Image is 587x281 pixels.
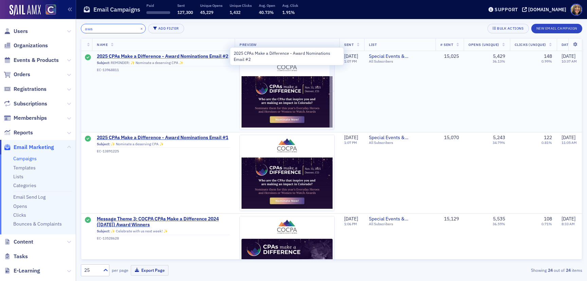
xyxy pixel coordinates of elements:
[177,3,193,8] p: Sent
[46,4,56,15] img: SailAMX
[13,165,36,171] a: Templates
[344,216,358,222] span: [DATE]
[468,42,499,47] span: Opens (Unique)
[440,53,459,60] div: 15,025
[14,71,30,78] span: Orders
[369,53,431,60] span: Special Events & Announcements
[10,5,41,16] img: SailAMX
[4,71,30,78] a: Orders
[112,267,128,273] label: per page
[97,53,230,60] a: 2025 CPAs Make a Difference - Award Nominations Email #2
[97,216,230,228] a: Message Theme 3: COCPA CPAs Make a Difference 2024 ([DATE]) Award Winners
[544,216,552,222] div: 108
[259,3,275,8] p: Avg. Open
[14,114,47,122] span: Memberships
[259,10,274,15] span: 40.73%
[4,129,33,136] a: Reports
[544,135,552,141] div: 122
[14,144,54,151] span: Email Marketing
[344,221,357,226] time: 1:06 PM
[493,140,505,145] div: 34.79%
[177,10,193,15] span: 127,300
[562,134,575,140] span: [DATE]
[282,10,295,15] span: 1.91%
[541,59,552,64] div: 0.99%
[97,61,230,67] div: REMINDER: ✨ Nominate a deserving CPA ✨
[4,42,48,49] a: Organizations
[146,11,170,14] span: ‌
[13,155,37,162] a: Campaigns
[85,136,91,143] div: Sent
[14,238,33,246] span: Content
[200,3,223,8] p: Unique Opens
[97,142,230,148] div: ✨ Nominate a deserving CPA ✨
[495,6,518,13] div: Support
[230,47,344,65] div: 2025 CPAs Make a Difference - Award Nominations Email #2
[14,253,28,260] span: Tasks
[131,265,168,276] button: Export Page
[14,56,59,64] span: Events & Products
[97,42,108,47] span: Name
[531,24,582,33] button: New Email Campaign
[84,267,99,274] div: 25
[85,54,91,61] div: Sent
[85,217,91,224] div: Sent
[562,59,577,64] time: 10:37 AM
[515,42,546,47] span: Clicks (Unique)
[369,222,431,226] div: All Subscribers
[344,53,358,59] span: [DATE]
[14,85,47,93] span: Registrations
[562,221,575,226] time: 8:33 AM
[13,212,26,218] a: Clicks
[146,3,170,8] p: Paid
[562,216,575,222] span: [DATE]
[570,4,582,16] span: Profile
[420,267,582,273] div: Showing out of items
[493,53,505,60] div: 5,429
[81,24,146,33] input: Search…
[13,221,62,227] a: Bounces & Complaints
[13,194,46,200] a: Email Send Log
[139,25,145,31] button: ×
[4,253,28,260] a: Tasks
[369,59,431,64] div: All Subscribers
[13,203,27,209] a: Opens
[200,10,213,15] span: 45,229
[97,149,230,153] div: EC-13891225
[4,28,28,35] a: Users
[562,53,575,59] span: [DATE]
[497,27,523,30] div: Bulk Actions
[97,61,110,65] span: Subject:
[369,140,431,145] div: All Subscribers
[528,6,566,13] div: [DOMAIN_NAME]
[14,100,47,108] span: Subscriptions
[4,114,47,122] a: Memberships
[41,4,56,16] a: View Homepage
[562,140,577,145] time: 11:05 AM
[14,129,33,136] span: Reports
[344,140,357,145] time: 1:07 PM
[97,135,230,141] a: 2025 CPAs Make a Difference - Award Nominations Email #1
[440,216,459,222] div: 15,129
[487,24,529,33] button: Bulk Actions
[97,229,230,235] div: ✨ Celebrate with us next week! ✨
[440,42,453,47] span: # Sent
[369,216,431,222] a: Special Events & Announcements
[369,135,431,141] a: Special Events & Announcements
[97,229,110,233] span: Subject:
[4,144,54,151] a: Email Marketing
[13,173,23,180] a: Lists
[565,267,572,273] strong: 24
[493,59,505,64] div: 36.13%
[544,53,552,60] div: 148
[344,42,354,47] span: Sent
[493,135,505,141] div: 5,243
[97,236,230,241] div: EC-13528628
[14,28,28,35] span: Users
[541,222,552,226] div: 0.71%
